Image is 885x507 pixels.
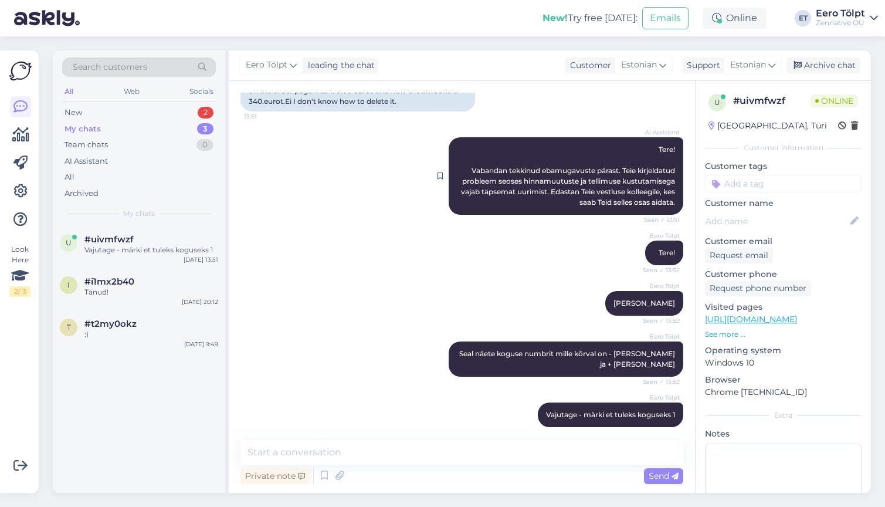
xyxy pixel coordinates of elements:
span: Estonian [730,59,766,72]
div: Try free [DATE]: [542,11,638,25]
span: AI Assistant [636,128,680,137]
p: Operating system [705,344,862,357]
button: Emails [642,7,689,29]
span: Eero Tölpt [636,393,680,402]
a: [URL][DOMAIN_NAME] [705,314,797,325]
div: New [65,107,82,119]
p: Customer email [705,235,862,248]
div: Request email [705,248,773,263]
div: ET [795,10,811,26]
div: # uivmfwzf [733,94,811,108]
p: Customer tags [705,160,862,173]
span: Seen ✓ 13:52 [636,316,680,325]
span: Seen ✓ 13:52 [636,428,680,437]
span: Search customers [73,61,147,73]
b: New! [542,12,568,23]
div: Web [121,84,142,99]
span: Eero Tölpt [636,282,680,290]
p: Notes [705,428,862,440]
div: [DATE] 9:49 [184,340,218,349]
span: My chats [123,208,155,219]
div: Archived [65,188,99,200]
span: #uivmfwzf [84,234,134,245]
span: Seen ✓ 13:51 [636,215,680,224]
img: Askly Logo [9,60,32,82]
div: 2 [198,107,213,119]
span: Estonian [621,59,657,72]
span: t [67,323,71,332]
p: Customer name [705,197,862,209]
div: Team chats [65,139,108,151]
div: Customer information [705,143,862,153]
div: AI Assistant [65,156,108,167]
div: Extra [705,410,862,421]
span: 13:51 [244,112,288,121]
div: All [62,84,76,99]
div: :) [84,329,218,340]
div: Archive chat [786,58,860,73]
div: Eero Tölpt [816,9,865,18]
div: 3 [197,123,213,135]
div: My chats [65,123,101,135]
span: Tere! [659,248,675,257]
div: Online [703,8,767,29]
span: #t2my0okz [84,319,137,329]
div: leading the chat [303,59,375,72]
span: Online [811,94,858,107]
div: 0 [196,139,213,151]
span: Seen ✓ 13:52 [636,377,680,386]
a: Eero TölptZennative OÜ [816,9,878,28]
div: All [65,171,74,183]
div: [GEOGRAPHIC_DATA], Türi [708,120,827,132]
input: Add name [706,215,848,228]
div: Customer [565,59,611,72]
div: Look Here [9,244,30,297]
div: [DATE] 20:12 [182,298,218,306]
input: Add a tag [705,175,862,192]
p: Browser [705,374,862,386]
p: Visited pages [705,301,862,313]
span: Seen ✓ 13:52 [636,266,680,275]
p: Windows 10 [705,357,862,369]
p: See more ... [705,329,862,340]
div: Private note [240,468,310,484]
span: #i1mx2b40 [84,276,134,287]
span: Vajutage - märki et tuleks koguseks 1 [546,410,675,419]
span: Send [649,471,679,481]
span: Eero Tölpt [246,59,287,72]
div: Support [682,59,720,72]
span: Eero Tölpt [636,231,680,240]
span: u [66,238,72,247]
div: Vajutage - märki et tuleks koguseks 1 [84,245,218,255]
div: Socials [187,84,216,99]
div: Tänud! [84,287,218,298]
div: [DATE] 13:51 [184,255,218,264]
span: Seal näete koguse numbrit mille kõrval on - [PERSON_NAME] ja + [PERSON_NAME] [459,349,677,369]
p: Customer phone [705,268,862,280]
div: Zennative OÜ [816,18,865,28]
div: 2 / 3 [9,286,30,297]
span: Eero Tölpt [636,332,680,341]
span: u [714,98,720,107]
span: i [67,280,70,289]
span: [PERSON_NAME] [613,299,675,307]
p: Chrome [TECHNICAL_ID] [705,386,862,398]
div: Request phone number [705,280,811,296]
